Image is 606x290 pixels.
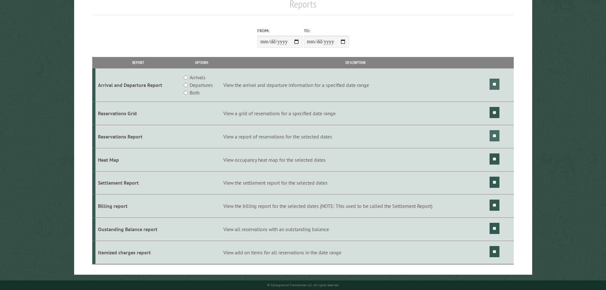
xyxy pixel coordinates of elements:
label: Departures [190,81,213,89]
td: View occupancy heat map for the selected dates [222,148,489,171]
td: View the arrival and departure information for a specified date range [222,68,489,102]
th: Options [181,57,222,68]
label: From: [257,28,303,34]
td: View the billing report for the selected dates (NOTE: This used to be called the Settlement Report) [222,195,489,218]
td: View all reservations with an outstanding balance [222,218,489,241]
td: View the settlement report for the selected dates [222,171,489,195]
td: Oustanding Balance report [95,218,181,241]
td: Billing report [95,195,181,218]
small: © Campground Commander LLC. All rights reserved. [267,283,339,287]
td: Settlement Report [95,171,181,195]
th: Description [222,57,489,68]
td: Heat Map [95,148,181,171]
td: Arrival and Departure Report [95,68,181,102]
td: View a report of reservations for the selected dates [222,125,489,148]
label: Both [190,89,199,96]
label: To: [304,28,349,34]
label: Arrivals [190,74,205,81]
td: Reservations Report [95,125,181,148]
td: View a grid of reservations for a specified date range [222,102,489,125]
td: Reservations Grid [95,102,181,125]
th: Report [95,57,181,68]
td: View add on items for all reservations in the date range [222,241,489,264]
td: Itemized charges report [95,241,181,264]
